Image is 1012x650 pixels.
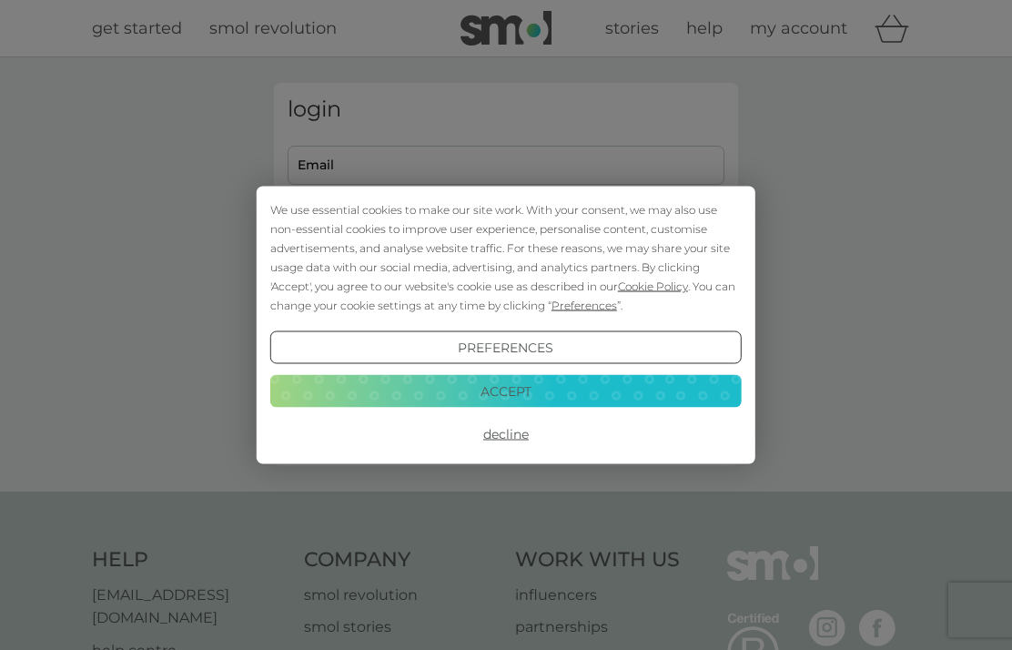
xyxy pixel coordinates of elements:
[270,374,742,407] button: Accept
[257,187,755,464] div: Cookie Consent Prompt
[618,279,688,293] span: Cookie Policy
[552,299,617,312] span: Preferences
[270,418,742,451] button: Decline
[270,331,742,364] button: Preferences
[270,200,742,315] div: We use essential cookies to make our site work. With your consent, we may also use non-essential ...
